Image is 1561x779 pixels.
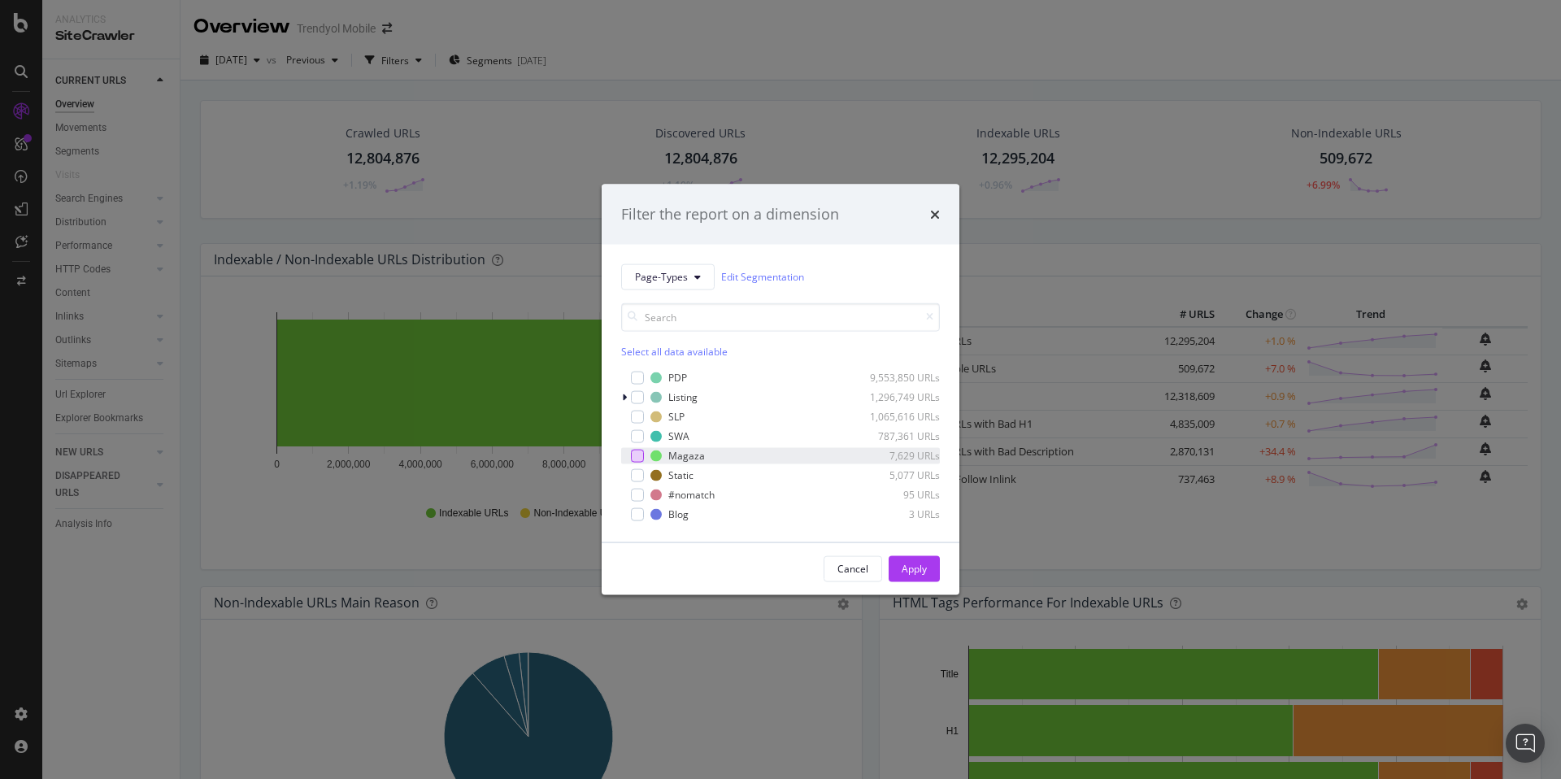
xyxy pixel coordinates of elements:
[668,507,689,521] div: Blog
[668,429,689,443] div: SWA
[889,555,940,581] button: Apply
[860,390,940,404] div: 1,296,749 URLs
[860,507,940,521] div: 3 URLs
[621,263,715,289] button: Page-Types
[1506,724,1545,763] div: Open Intercom Messenger
[621,302,940,331] input: Search
[621,204,839,225] div: Filter the report on a dimension
[860,488,940,502] div: 95 URLs
[860,429,940,443] div: 787,361 URLs
[930,204,940,225] div: times
[668,410,685,424] div: SLP
[668,449,705,463] div: Magaza
[668,371,687,385] div: PDP
[860,449,940,463] div: 7,629 URLs
[602,185,959,595] div: modal
[668,390,698,404] div: Listing
[668,488,715,502] div: #nomatch
[668,468,694,482] div: Static
[635,270,688,284] span: Page-Types
[860,410,940,424] div: 1,065,616 URLs
[860,468,940,482] div: 5,077 URLs
[824,555,882,581] button: Cancel
[902,562,927,576] div: Apply
[721,268,804,285] a: Edit Segmentation
[860,371,940,385] div: 9,553,850 URLs
[837,562,868,576] div: Cancel
[621,344,940,358] div: Select all data available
